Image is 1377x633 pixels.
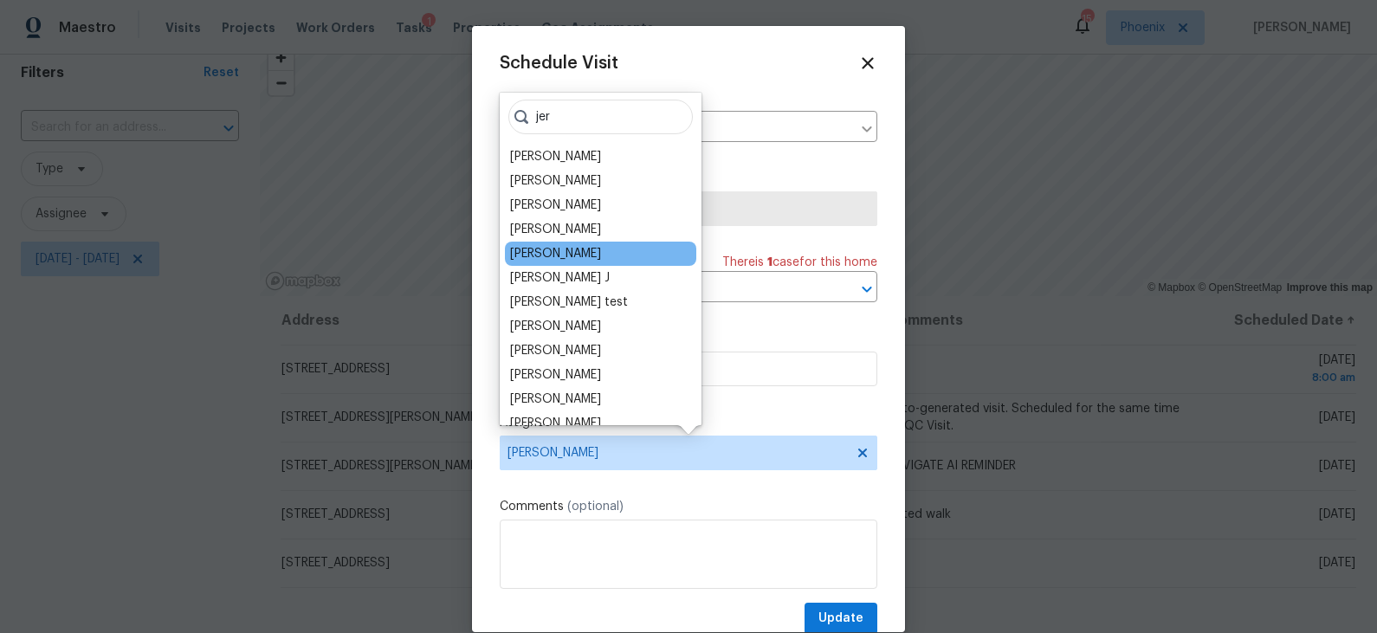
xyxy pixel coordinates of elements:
div: [PERSON_NAME] [510,415,601,432]
div: [PERSON_NAME] [510,148,601,165]
span: Close [858,54,877,73]
span: 1 [767,256,773,268]
span: Schedule Visit [500,55,618,72]
span: Update [818,608,863,630]
label: Comments [500,498,877,515]
span: (optional) [567,501,624,513]
div: [PERSON_NAME] test [510,294,628,311]
div: [PERSON_NAME] [510,366,601,384]
div: [PERSON_NAME] J [510,269,610,287]
div: [PERSON_NAME] [510,391,601,408]
div: [PERSON_NAME] [510,197,601,214]
div: [PERSON_NAME] [510,245,601,262]
span: [PERSON_NAME] [507,446,847,460]
span: There is case for this home [722,254,877,271]
div: [PERSON_NAME] [510,342,601,359]
div: [PERSON_NAME] [510,221,601,238]
button: Open [855,277,879,301]
div: [PERSON_NAME] [510,172,601,190]
div: [PERSON_NAME] [510,318,601,335]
